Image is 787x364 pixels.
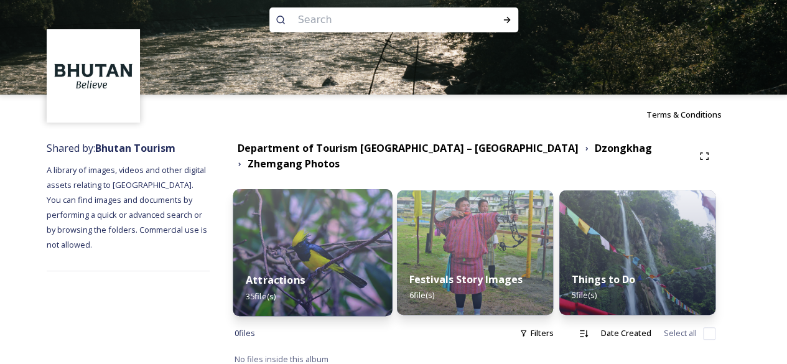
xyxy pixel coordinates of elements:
img: zhemgang4.jpg [233,189,392,316]
span: 6 file(s) [409,289,434,301]
img: festival4%283%29.jpg [397,190,553,315]
span: 0 file s [235,327,255,339]
span: Shared by: [47,141,175,155]
span: Select all [664,327,697,339]
strong: Festivals Story Images [409,273,523,286]
div: Date Created [595,321,658,345]
span: Terms & Conditions [646,109,722,120]
div: Filters [513,321,560,345]
strong: Attractions [246,273,305,287]
span: A library of images, videos and other digital assets relating to [GEOGRAPHIC_DATA]. You can find ... [47,164,209,250]
img: BT_Logo_BB_Lockup_CMYK_High%2520Res.jpg [49,31,139,121]
span: 5 file(s) [572,289,597,301]
strong: Things to Do [572,273,635,286]
strong: Zhemgang Photos [248,157,340,170]
strong: Dzongkhag [595,141,652,155]
span: 35 file(s) [246,290,276,301]
strong: Department of Tourism [GEOGRAPHIC_DATA] – [GEOGRAPHIC_DATA] [238,141,579,155]
a: Terms & Conditions [646,107,740,122]
input: Search [292,6,462,34]
img: Visit%2520Twin%2520Waterfall.jpg [559,190,715,315]
strong: Bhutan Tourism [95,141,175,155]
